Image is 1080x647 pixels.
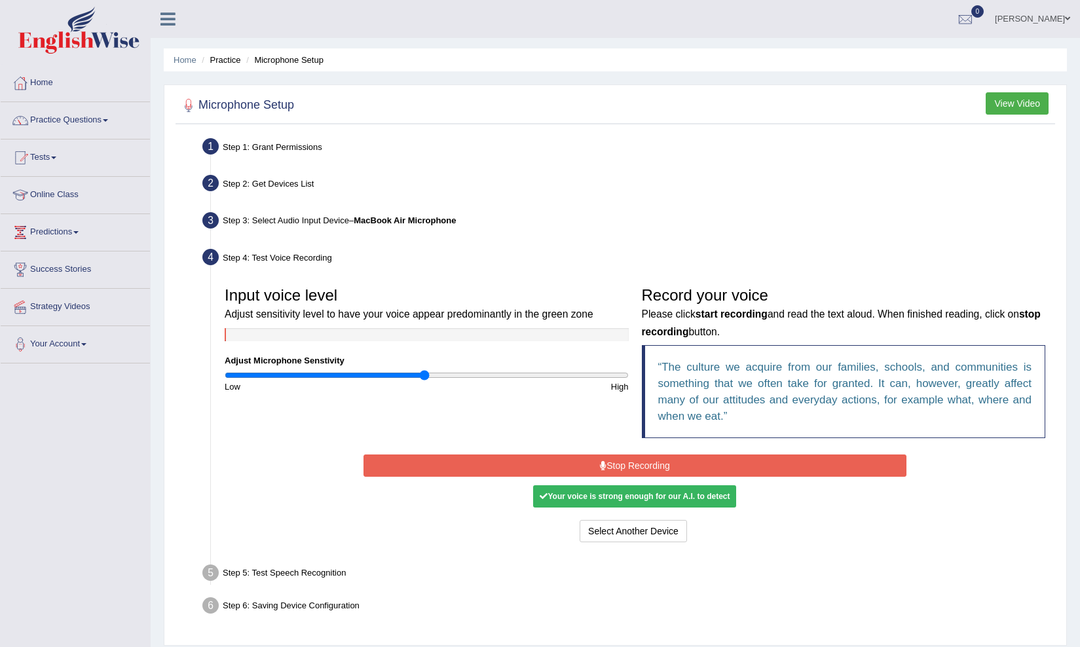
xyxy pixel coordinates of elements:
[218,380,426,393] div: Low
[196,561,1060,589] div: Step 5: Test Speech Recognition
[1,251,150,284] a: Success Stories
[196,593,1060,622] div: Step 6: Saving Device Configuration
[1,326,150,359] a: Your Account
[1,214,150,247] a: Predictions
[225,354,344,367] label: Adjust Microphone Senstivity
[1,289,150,322] a: Strategy Videos
[196,134,1060,163] div: Step 1: Grant Permissions
[196,208,1060,237] div: Step 3: Select Audio Input Device
[642,287,1046,339] h3: Record your voice
[971,5,984,18] span: 0
[1,102,150,135] a: Practice Questions
[1,139,150,172] a: Tests
[580,520,687,542] button: Select Another Device
[986,92,1049,115] button: View Video
[225,308,593,320] small: Adjust sensitivity level to have your voice appear predominantly in the green zone
[225,287,629,322] h3: Input voice level
[179,96,294,115] h2: Microphone Setup
[243,54,324,66] li: Microphone Setup
[696,308,768,320] b: start recording
[196,245,1060,274] div: Step 4: Test Voice Recording
[533,485,736,508] div: Your voice is strong enough for our A.I. to detect
[658,361,1032,422] q: The culture we acquire from our families, schools, and communities is something that we often tak...
[1,177,150,210] a: Online Class
[174,55,196,65] a: Home
[349,215,456,225] span: –
[363,454,906,477] button: Stop Recording
[354,215,456,225] b: MacBook Air Microphone
[198,54,240,66] li: Practice
[426,380,635,393] div: High
[1,65,150,98] a: Home
[196,171,1060,200] div: Step 2: Get Devices List
[642,308,1041,337] small: Please click and read the text aloud. When finished reading, click on button.
[642,308,1041,337] b: stop recording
